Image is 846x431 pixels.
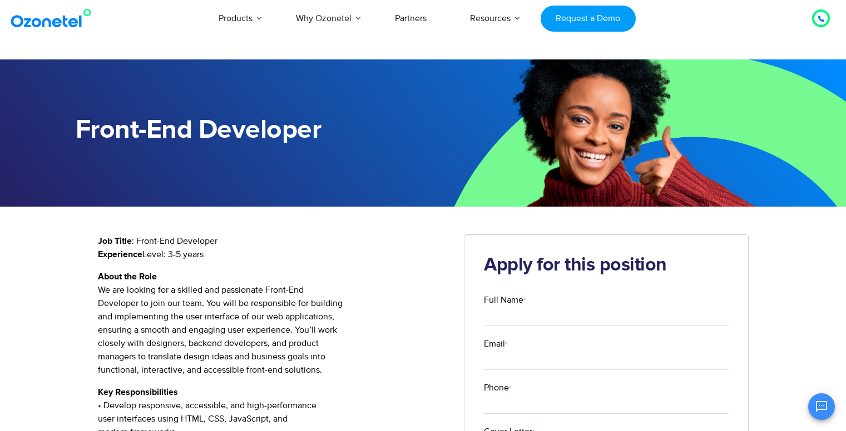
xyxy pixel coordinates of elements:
strong: Key Responsibilities [98,388,178,397]
h2: Apply for this position [484,254,729,277]
h1: Front-End Developer [76,115,423,146]
strong: Experience [98,250,142,259]
label: Full Name [484,293,729,307]
label: Phone [484,381,729,394]
label: Email [484,337,729,350]
button: Open chat [808,393,835,420]
a: Request a Demo [541,6,636,32]
p: We are looking for a skilled and passionate Front-End Developer to join our team. You will be res... [98,270,448,377]
strong: About the Role [98,272,157,281]
strong: Job Title [98,237,132,245]
p: : Front-End Developer Level: 3-5 years [98,234,448,261]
